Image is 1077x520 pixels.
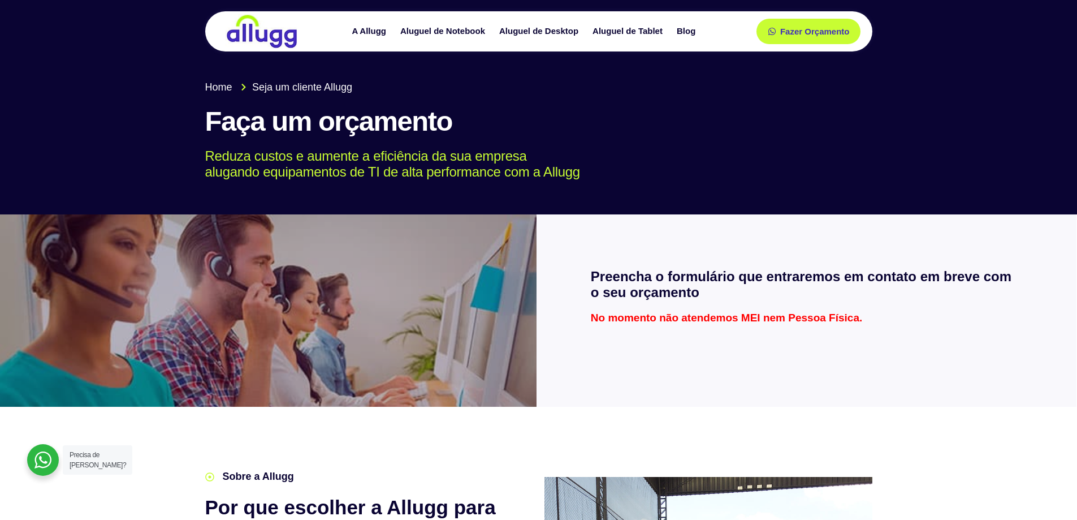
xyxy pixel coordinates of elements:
p: Reduza custos e aumente a eficiência da sua empresa alugando equipamentos de TI de alta performan... [205,148,856,181]
p: No momento não atendemos MEI nem Pessoa Física. [591,312,1023,323]
h1: Faça um orçamento [205,106,872,137]
h2: Preencha o formulário que entraremos em contato em breve com o seu orçamento [591,269,1023,302]
a: Aluguel de Desktop [494,22,587,41]
span: Precisa de [PERSON_NAME]? [70,451,126,469]
a: A Allugg [346,22,395,41]
a: Aluguel de Tablet [587,22,671,41]
span: Home [205,80,232,95]
img: locação de TI é Allugg [225,14,299,49]
span: Seja um cliente Allugg [249,80,352,95]
a: Blog [671,22,704,41]
a: Fazer Orçamento [756,19,861,44]
span: Sobre a Allugg [220,469,294,484]
a: Aluguel de Notebook [395,22,494,41]
span: Fazer Orçamento [780,27,850,36]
